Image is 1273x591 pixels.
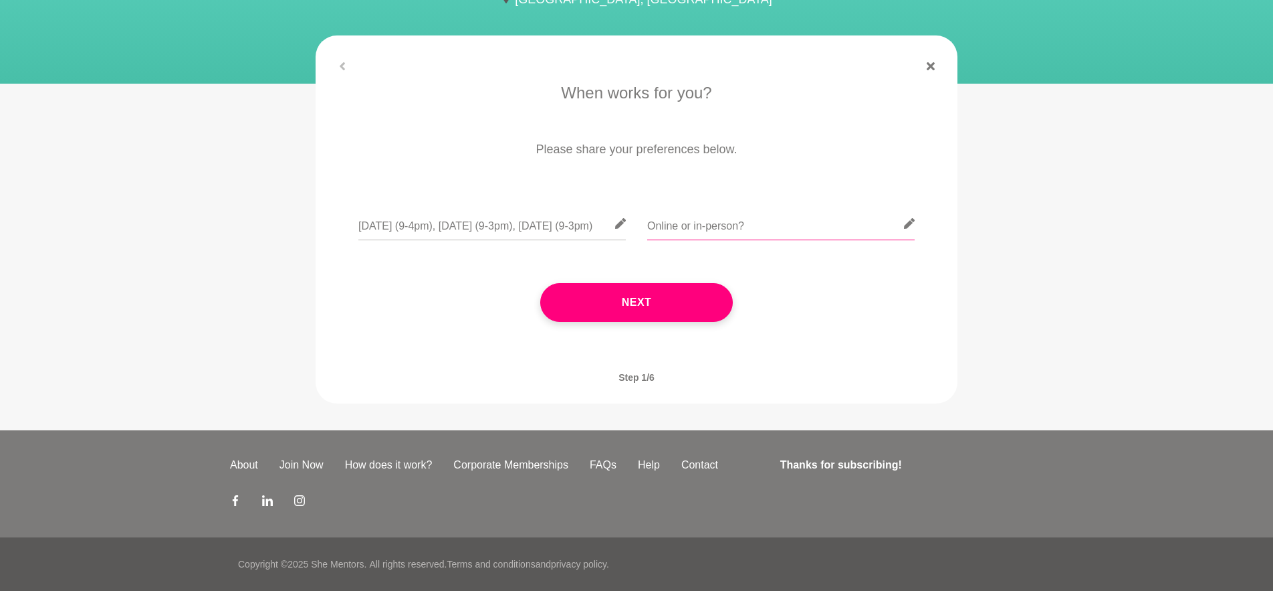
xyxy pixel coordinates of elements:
p: Copyright © 2025 She Mentors . [238,558,366,572]
a: Instagram [294,495,305,511]
a: Help [627,457,671,473]
p: When works for you? [334,81,939,105]
span: Step 1/6 [602,357,671,398]
button: Next [540,283,733,322]
p: All rights reserved. and . [369,558,608,572]
a: Join Now [269,457,334,473]
a: Terms and conditions [447,559,535,570]
a: LinkedIn [262,495,273,511]
a: privacy policy [551,559,606,570]
a: Facebook [230,495,241,511]
a: Contact [671,457,729,473]
a: Corporate Memberships [443,457,579,473]
a: FAQs [579,457,627,473]
p: Please share your preferences below. [334,141,939,159]
input: Suggest 2-3 dates and times over the next 3 weeks [358,207,626,240]
input: Online or in-person? [647,207,915,240]
a: How does it work? [334,457,443,473]
h4: Thanks for subscribing! [780,457,1035,473]
a: About [219,457,269,473]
